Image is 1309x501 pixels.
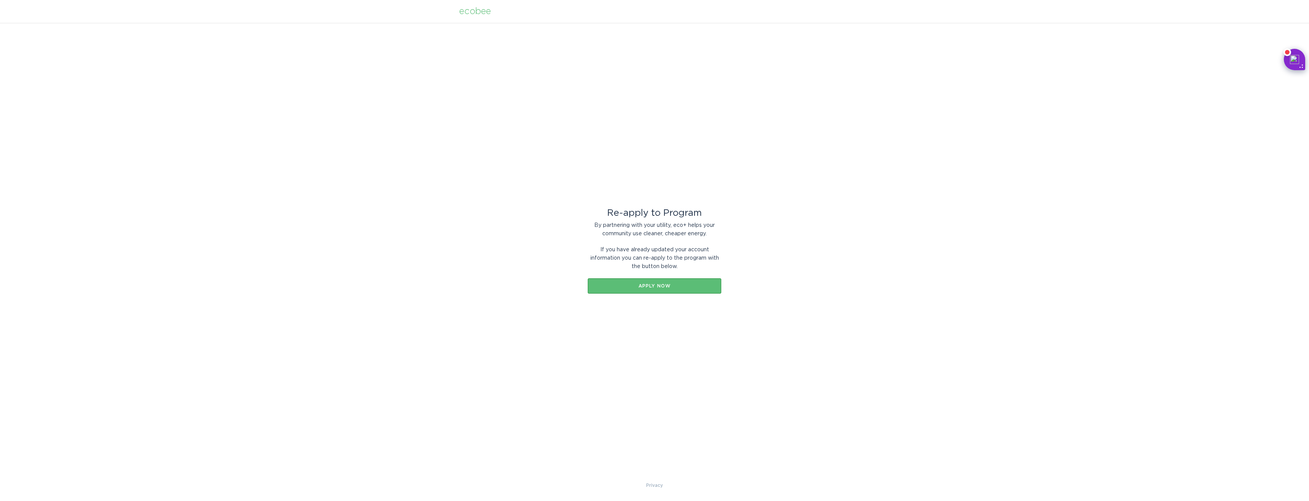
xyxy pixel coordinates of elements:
[588,278,721,294] button: Apply now
[592,284,717,288] div: Apply now
[588,209,721,217] div: Re-apply to Program
[588,221,721,238] div: By partnering with your utility, eco+ helps your community use cleaner, cheaper energy.
[588,246,721,271] div: If you have already updated your account information you can re-apply to the program with the but...
[646,481,663,490] a: Privacy Policy & Terms of Use
[459,7,491,16] div: ecobee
